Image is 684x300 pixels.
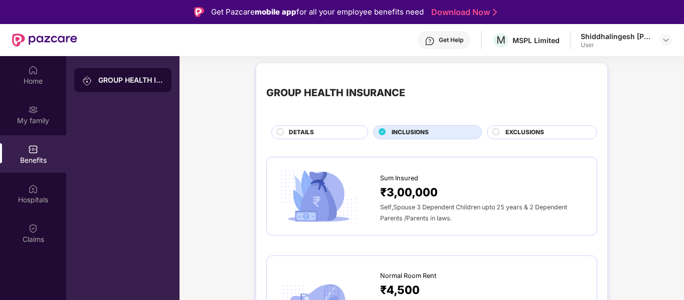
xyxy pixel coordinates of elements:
[581,32,651,41] div: Shiddhalingesh [PERSON_NAME]
[12,34,77,47] img: New Pazcare Logo
[194,7,204,17] img: Logo
[392,128,429,137] span: INCLUSIONS
[431,7,494,18] a: Download Now
[255,7,296,17] strong: mobile app
[662,36,670,44] img: svg+xml;base64,PHN2ZyBpZD0iRHJvcGRvd24tMzJ4MzIiIHhtbG5zPSJodHRwOi8vd3d3LnczLm9yZy8yMDAwL3N2ZyIgd2...
[380,203,567,222] span: Self,Spouse 3 Dependent Children upto 25 years & 2 Dependent Parents /Parents in laws.
[425,36,435,46] img: svg+xml;base64,PHN2ZyBpZD0iSGVscC0zMngzMiIgeG1sbnM9Imh0dHA6Ly93d3cudzMub3JnLzIwMDAvc3ZnIiB3aWR0aD...
[28,223,38,233] img: svg+xml;base64,PHN2ZyBpZD0iQ2xhaW0iIHhtbG5zPSJodHRwOi8vd3d3LnczLm9yZy8yMDAwL3N2ZyIgd2lkdGg9IjIwIi...
[28,65,38,75] img: svg+xml;base64,PHN2ZyBpZD0iSG9tZSIgeG1sbnM9Imh0dHA6Ly93d3cudzMub3JnLzIwMDAvc3ZnIiB3aWR0aD0iMjAiIG...
[28,144,38,154] img: svg+xml;base64,PHN2ZyBpZD0iQmVuZWZpdHMiIHhtbG5zPSJodHRwOi8vd3d3LnczLm9yZy8yMDAwL3N2ZyIgd2lkdGg9Ij...
[98,75,163,85] div: GROUP HEALTH INSURANCE
[380,271,436,281] span: Normal Room Rent
[266,85,405,101] div: GROUP HEALTH INSURANCE
[380,183,438,201] span: ₹3,00,000
[496,34,505,46] span: M
[211,6,424,18] div: Get Pazcare for all your employee benefits need
[82,76,92,86] img: svg+xml;base64,PHN2ZyB3aWR0aD0iMjAiIGhlaWdodD0iMjAiIHZpZXdCb3g9IjAgMCAyMCAyMCIgZmlsbD0ibm9uZSIgeG...
[28,105,38,115] img: svg+xml;base64,PHN2ZyB3aWR0aD0iMjAiIGhlaWdodD0iMjAiIHZpZXdCb3g9IjAgMCAyMCAyMCIgZmlsbD0ibm9uZSIgeG...
[505,128,544,137] span: EXCLUSIONS
[380,173,418,183] span: Sum Insured
[493,7,497,18] img: Stroke
[512,36,560,45] div: MSPL Limited
[439,36,463,44] div: Get Help
[289,128,314,137] span: DETAILS
[28,184,38,194] img: svg+xml;base64,PHN2ZyBpZD0iSG9zcGl0YWxzIiB4bWxucz0iaHR0cDovL3d3dy53My5vcmcvMjAwMC9zdmciIHdpZHRoPS...
[380,281,420,299] span: ₹4,500
[277,167,360,225] img: icon
[581,41,651,49] div: User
